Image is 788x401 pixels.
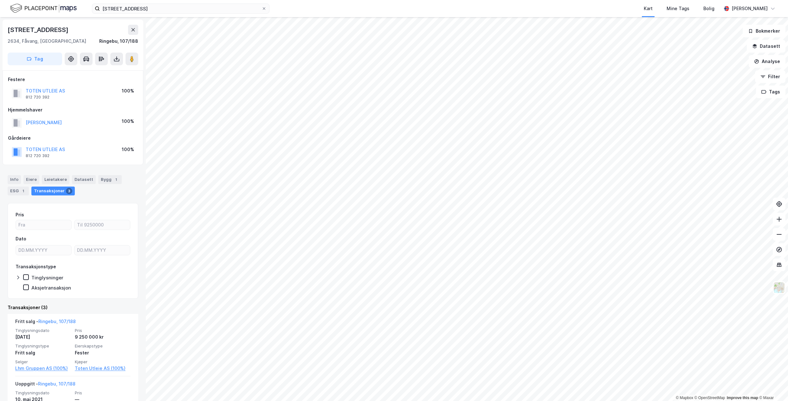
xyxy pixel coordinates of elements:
[15,343,71,349] span: Tinglysningstype
[75,343,131,349] span: Eierskapstype
[15,380,75,390] div: Uoppgitt -
[20,188,26,194] div: 1
[15,328,71,333] span: Tinglysningsdato
[122,87,134,95] div: 100%
[31,275,63,281] div: Tinglysninger
[75,328,131,333] span: Pris
[8,106,138,114] div: Hjemmelshaver
[703,5,714,12] div: Bolig
[42,175,69,184] div: Leietakere
[75,349,131,357] div: Fester
[15,359,71,365] span: Selger
[8,37,86,45] div: 2634, Fåvang, [GEOGRAPHIC_DATA]
[99,37,138,45] div: Ringebu, 107/188
[72,175,96,184] div: Datasett
[732,5,768,12] div: [PERSON_NAME]
[15,349,71,357] div: Fritt salg
[743,25,785,37] button: Bokmerker
[8,187,29,195] div: ESG
[15,365,71,372] a: Lhm Gruppen AS (100%)
[38,319,76,324] a: Ringebu, 107/188
[31,187,75,195] div: Transaksjoner
[756,371,788,401] iframe: Chat Widget
[75,333,131,341] div: 9 250 000 kr
[15,333,71,341] div: [DATE]
[38,381,75,386] a: Ringebu, 107/188
[98,175,122,184] div: Bygg
[75,365,131,372] a: Toten Utleie AS (100%)
[16,211,24,219] div: Pris
[16,220,71,230] input: Fra
[100,4,262,13] input: Søk på adresse, matrikkel, gårdeiere, leietakere eller personer
[749,55,785,68] button: Analyse
[23,175,39,184] div: Eiere
[755,70,785,83] button: Filter
[756,86,785,98] button: Tags
[10,3,77,14] img: logo.f888ab2527a4732fd821a326f86c7f29.svg
[26,95,49,100] div: 812 720 392
[26,153,49,158] div: 812 720 392
[756,371,788,401] div: Kontrollprogram for chat
[8,25,70,35] div: [STREET_ADDRESS]
[15,390,71,396] span: Tinglysningsdato
[8,175,21,184] div: Info
[16,235,26,243] div: Dato
[676,396,693,400] a: Mapbox
[694,396,725,400] a: OpenStreetMap
[16,245,71,255] input: DD.MM.YYYY
[74,220,130,230] input: Til 9250000
[75,359,131,365] span: Kjøper
[773,282,785,294] img: Z
[66,188,72,194] div: 3
[113,176,119,183] div: 1
[8,304,138,311] div: Transaksjoner (3)
[644,5,653,12] div: Kart
[667,5,689,12] div: Mine Tags
[75,390,131,396] span: Pris
[8,53,62,65] button: Tag
[16,263,56,271] div: Transaksjonstype
[8,134,138,142] div: Gårdeiere
[727,396,758,400] a: Improve this map
[15,318,76,328] div: Fritt salg -
[122,118,134,125] div: 100%
[31,285,71,291] div: Aksjetransaksjon
[747,40,785,53] button: Datasett
[8,76,138,83] div: Festere
[122,146,134,153] div: 100%
[74,245,130,255] input: DD.MM.YYYY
